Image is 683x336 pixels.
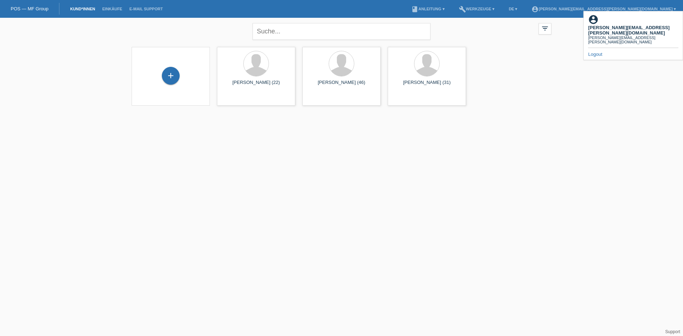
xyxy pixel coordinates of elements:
[528,7,679,11] a: account_circle[PERSON_NAME][EMAIL_ADDRESS][PERSON_NAME][DOMAIN_NAME] ▾
[588,25,669,36] b: [PERSON_NAME][EMAIL_ADDRESS][PERSON_NAME][DOMAIN_NAME]
[505,7,521,11] a: DE ▾
[455,7,498,11] a: buildWerkzeuge ▾
[665,329,680,334] a: Support
[308,80,375,91] div: [PERSON_NAME] (46)
[11,6,48,11] a: POS — MF Group
[411,6,418,13] i: book
[588,36,678,44] div: [PERSON_NAME][EMAIL_ADDRESS][PERSON_NAME][DOMAIN_NAME]
[588,14,599,25] i: account_circle
[99,7,126,11] a: Einkäufe
[126,7,166,11] a: E-Mail Support
[531,6,539,13] i: account_circle
[393,80,460,91] div: [PERSON_NAME] (31)
[253,23,430,40] input: Suche...
[408,7,448,11] a: bookAnleitung ▾
[459,6,466,13] i: build
[541,25,549,32] i: filter_list
[67,7,99,11] a: Kund*innen
[162,70,179,82] div: Kund*in hinzufügen
[588,52,602,57] a: Logout
[223,80,290,91] div: [PERSON_NAME] (22)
